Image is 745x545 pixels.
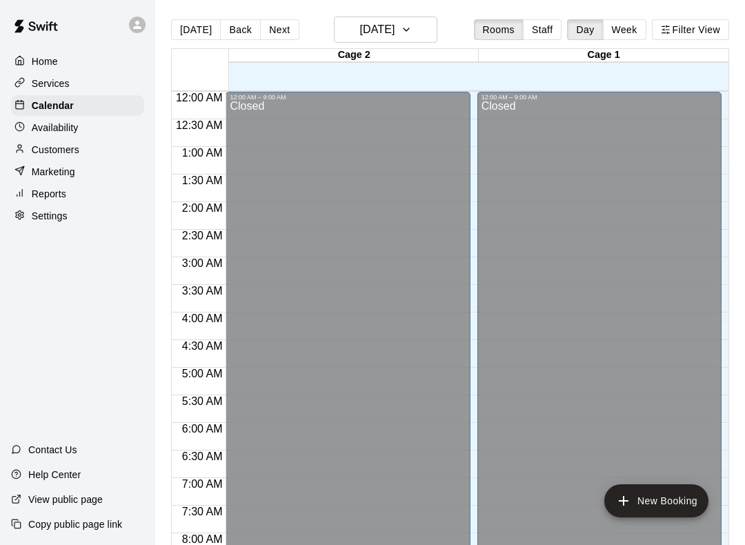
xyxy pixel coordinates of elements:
span: 6:30 AM [179,450,226,462]
span: 12:30 AM [172,119,226,131]
span: 12:00 AM [172,92,226,103]
button: Staff [523,19,562,40]
span: 2:30 AM [179,230,226,241]
span: 1:00 AM [179,147,226,159]
p: Services [32,77,70,90]
div: 12:00 AM – 9:00 AM [230,94,466,101]
p: Home [32,54,58,68]
button: [DATE] [171,19,221,40]
p: Contact Us [28,443,77,457]
span: 1:30 AM [179,175,226,186]
button: Filter View [652,19,729,40]
span: 5:00 AM [179,368,226,379]
p: Calendar [32,99,74,112]
a: Settings [11,206,144,226]
p: View public page [28,493,103,506]
a: Services [11,73,144,94]
a: Marketing [11,161,144,182]
span: 8:00 AM [179,533,226,545]
span: 2:00 AM [179,202,226,214]
span: 7:00 AM [179,478,226,490]
span: 4:00 AM [179,313,226,324]
button: [DATE] [334,17,437,43]
a: Reports [11,184,144,204]
button: Back [220,19,261,40]
button: add [604,484,708,517]
a: Calendar [11,95,144,116]
p: Copy public page link [28,517,122,531]
span: 3:00 AM [179,257,226,269]
p: Reports [32,187,66,201]
button: Day [567,19,603,40]
div: Cage 1 [479,49,728,62]
span: 5:30 AM [179,395,226,407]
span: 4:30 AM [179,340,226,352]
a: Availability [11,117,144,138]
p: Availability [32,121,79,135]
p: Customers [32,143,79,157]
span: 7:30 AM [179,506,226,517]
span: 6:00 AM [179,423,226,435]
p: Help Center [28,468,81,482]
button: Next [260,19,299,40]
div: Cage 2 [229,49,479,62]
h6: [DATE] [359,20,395,39]
div: 12:00 AM – 9:00 AM [481,94,717,101]
p: Marketing [32,165,75,179]
a: Home [11,51,144,72]
button: Rooms [474,19,524,40]
button: Week [603,19,646,40]
a: Customers [11,139,144,160]
p: Settings [32,209,68,223]
span: 3:30 AM [179,285,226,297]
